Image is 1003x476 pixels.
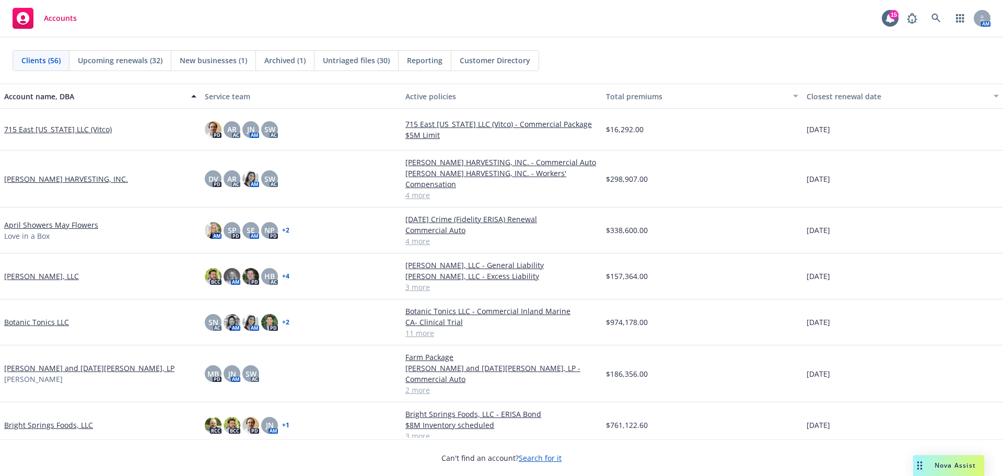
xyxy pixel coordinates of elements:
[460,55,530,66] span: Customer Directory
[4,124,112,135] a: 715 East [US_STATE] LLC (Vitco)
[282,422,289,428] a: + 1
[405,420,598,431] a: $8M Inventory scheduled
[913,455,926,476] div: Drag to move
[606,124,644,135] span: $16,292.00
[264,271,275,282] span: HB
[606,271,648,282] span: $157,364.00
[405,130,598,141] a: $5M Limit
[407,55,442,66] span: Reporting
[807,225,830,236] span: [DATE]
[4,317,69,328] a: Botanic Tonics LLC
[247,124,255,135] span: JN
[807,420,830,431] span: [DATE]
[44,14,77,22] span: Accounts
[242,417,259,434] img: photo
[208,317,218,328] span: SN
[4,374,63,385] span: [PERSON_NAME]
[228,368,236,379] span: JN
[606,420,648,431] span: $761,122.60
[4,230,50,241] span: Love in a Box
[405,190,598,201] a: 4 more
[950,8,971,29] a: Switch app
[405,363,598,385] a: [PERSON_NAME] and [DATE][PERSON_NAME], LP - Commercial Auto
[266,420,274,431] span: JN
[405,236,598,247] a: 4 more
[242,268,259,285] img: photo
[246,368,256,379] span: SW
[405,328,598,339] a: 11 more
[401,84,602,109] button: Active policies
[807,271,830,282] span: [DATE]
[405,214,598,225] a: [DATE] Crime (Fidelity ERISA) Renewal
[405,91,598,102] div: Active policies
[405,271,598,282] a: [PERSON_NAME], LLC - Excess Liability
[405,431,598,442] a: 3 more
[4,173,128,184] a: [PERSON_NAME] HARVESTING, INC.
[807,173,830,184] span: [DATE]
[935,461,976,470] span: Nova Assist
[606,91,787,102] div: Total premiums
[889,10,899,19] div: 15
[224,417,240,434] img: photo
[802,84,1003,109] button: Closest renewal date
[282,227,289,234] a: + 2
[205,91,397,102] div: Service team
[405,409,598,420] a: Bright Springs Foods, LLC - ERISA Bond
[242,170,259,187] img: photo
[205,417,221,434] img: photo
[4,219,98,230] a: April Showers May Flowers
[242,314,259,331] img: photo
[405,260,598,271] a: [PERSON_NAME], LLC - General Liability
[282,319,289,326] a: + 2
[602,84,802,109] button: Total premiums
[282,273,289,280] a: + 4
[227,124,237,135] span: AR
[205,222,221,239] img: photo
[4,91,185,102] div: Account name, DBA
[405,168,598,190] a: [PERSON_NAME] HARVESTING, INC. - Workers' Compensation
[807,124,830,135] span: [DATE]
[902,8,923,29] a: Report a Bug
[926,8,947,29] a: Search
[264,225,275,236] span: NP
[201,84,401,109] button: Service team
[606,173,648,184] span: $298,907.00
[405,385,598,396] a: 2 more
[208,173,218,184] span: DV
[405,157,598,168] a: [PERSON_NAME] HARVESTING, INC. - Commercial Auto
[224,314,240,331] img: photo
[606,225,648,236] span: $338,600.00
[606,368,648,379] span: $186,356.00
[224,268,240,285] img: photo
[405,352,598,363] a: Farm Package
[405,317,598,328] a: CA- Clinical Trial
[519,453,562,463] a: Search for it
[205,121,221,138] img: photo
[323,55,390,66] span: Untriaged files (30)
[4,363,174,374] a: [PERSON_NAME] and [DATE][PERSON_NAME], LP
[264,124,275,135] span: SW
[405,306,598,317] a: Botanic Tonics LLC - Commercial Inland Marine
[807,317,830,328] span: [DATE]
[405,225,598,236] a: Commercial Auto
[205,268,221,285] img: photo
[261,314,278,331] img: photo
[228,225,237,236] span: SP
[405,119,598,130] a: 715 East [US_STATE] LLC (Vitco) - Commercial Package
[8,4,81,33] a: Accounts
[913,455,984,476] button: Nova Assist
[4,271,79,282] a: [PERSON_NAME], LLC
[264,55,306,66] span: Archived (1)
[405,282,598,293] a: 3 more
[441,452,562,463] span: Can't find an account?
[807,91,987,102] div: Closest renewal date
[264,173,275,184] span: SW
[207,368,219,379] span: MB
[180,55,247,66] span: New businesses (1)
